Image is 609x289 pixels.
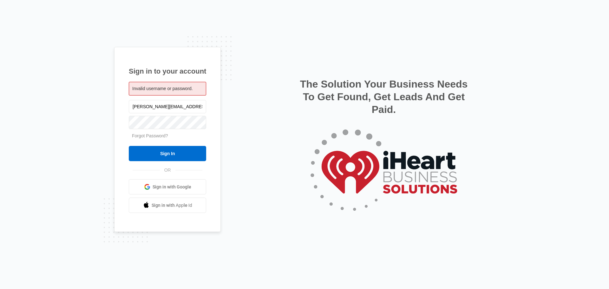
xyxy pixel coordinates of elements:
[310,129,458,211] img: Logo
[152,202,192,209] span: Sign in with Apple Id
[129,198,206,213] a: Sign in with Apple Id
[153,184,191,190] span: Sign in with Google
[160,167,175,174] span: OR
[300,78,468,116] h2: The Solution Your Business Needs To Get Found, Get Leads And Get Paid.
[129,179,206,194] a: Sign in with Google
[132,86,193,91] span: Invalid username or password.
[129,146,206,161] input: Sign In
[129,100,206,113] input: Email
[132,133,168,138] a: Forgot Password?
[129,66,206,76] h1: Sign in to your account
